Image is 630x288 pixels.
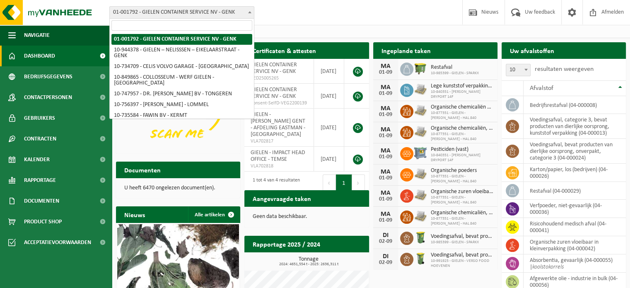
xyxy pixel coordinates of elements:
span: RED25005265 [251,75,307,82]
span: 10-877351 - GIELEN - [PERSON_NAME] - HAL 840 [431,174,493,184]
span: GIELEN - IMPACT HEAD OFFICE - TEMSE [251,150,305,162]
div: MA [377,126,394,133]
div: DI [377,232,394,239]
td: [DATE] [314,59,344,84]
span: 10 [506,64,530,76]
div: 01-09 [377,112,394,118]
h3: Tonnage [249,257,369,266]
li: 10-849865 - COLLOSSEUM - WERF GIELEN - [GEOGRAPHIC_DATA] [111,72,252,89]
td: risicohoudend medisch afval (04-000041) [524,218,626,236]
button: 1 [336,174,352,191]
span: 01-001792 - GIELEN CONTAINER SERVICE NV - GENK [110,7,254,18]
img: LP-PA-00000-WDN-11 [413,104,427,118]
li: 10-944378 - GIELEN – NELISSSEN – EIKELAARSTRAAT - GENK [111,45,252,61]
span: Documenten [24,191,59,211]
i: koolstokorrels [532,264,564,270]
div: MA [377,105,394,112]
div: MA [377,169,394,175]
div: 1 tot 4 van 4 resultaten [249,174,300,192]
img: LP-PA-00000-WDN-11 [413,188,427,202]
span: Organische zuren vloeibaar in 200lt-vaten [431,189,493,195]
span: 10-877351 - GIELEN - [PERSON_NAME] - HAL 840 [431,132,493,142]
span: Contracten [24,128,56,149]
img: WB-1100-HPE-GN-50 [413,61,427,75]
span: Organische chemicaliën niet gevaarlijk, vloeibaar in kleinverpakking [431,104,493,111]
div: 01-09 [377,175,394,181]
div: 01-09 [377,154,394,160]
li: 10-756397 - [PERSON_NAME] - LOMMEL [111,99,252,110]
span: Organische poeders [431,167,493,174]
span: GIELEN CONTAINER SERVICE NV - GENK [251,62,297,75]
h2: Aangevraagde taken [244,190,319,206]
p: U heeft 6470 ongelezen document(en). [124,185,232,191]
span: VLA702817 [251,138,307,145]
p: Geen data beschikbaar. [253,214,360,220]
td: verfpoeder, niet-gevaarlijk (04-000036) [524,200,626,218]
span: Contactpersonen [24,87,72,108]
img: LP-PA-00000-WDN-11 [413,125,427,139]
td: restafval (04-000029) [524,182,626,200]
span: 10-840351 - [PERSON_NAME] DRYPORT 14F [431,153,493,163]
td: voedingsafval, categorie 3, bevat producten van dierlijke oorsprong, kunststof verpakking (04-000... [524,114,626,139]
span: Restafval [431,64,479,71]
div: DI [377,253,394,260]
td: [DATE] [314,147,344,172]
span: 2024: 4651,554 t - 2025: 2636,311 t [249,262,369,266]
span: Voedingsafval, bevat producten van dierlijke oorsprong, onverpakt, categorie 3 [431,233,493,240]
span: Consent-SelfD-VEG2200139 [251,100,307,106]
td: voedingsafval, bevat producten van dierlijke oorsprong, onverpakt, categorie 3 (04-000024) [524,139,626,164]
div: 01-09 [377,70,394,75]
span: Rapportage [24,170,56,191]
div: MA [377,148,394,154]
button: Next [352,174,365,191]
label: resultaten weergeven [535,66,594,73]
img: LP-PA-00000-WDN-11 [413,209,427,223]
li: 10-734709 - CELIS VOLVO GARAGE - [GEOGRAPHIC_DATA] [111,61,252,72]
h2: Ingeplande taken [373,42,439,58]
span: Acceptatievoorwaarden [24,232,91,253]
span: Organische chemicaliën, gevaarlijk vloeibaar in kleinverpakking [431,125,493,132]
span: Lege kunststof verpakkingen van gevaarlijke stoffen [431,83,493,90]
div: 01-09 [377,133,394,139]
span: Dashboard [24,46,55,66]
span: Bedrijfsgegevens [24,66,72,87]
span: Product Shop [24,211,62,232]
td: absorbentia, gevaarlijk (04-000055) | [524,254,626,273]
span: 10-985399 - GIELEN - SPARKX [431,240,493,245]
h2: Uw afvalstoffen [502,42,562,58]
h2: Certificaten & attesten [244,42,324,58]
img: WB-0140-HPE-GN-50 [413,252,427,266]
h2: Nieuws [116,206,153,223]
td: organische zuren vloeibaar in kleinverpakking (04-000042) [524,236,626,254]
img: WB-0240-HPE-GN-50 [413,230,427,244]
div: 01-09 [377,218,394,223]
td: [DATE] [314,109,344,147]
li: 10-735584 - FAWIN BV - KERMT [111,110,252,121]
span: Afvalstof [530,85,553,92]
img: LP-PA-00000-WDN-11 [413,167,427,181]
td: karton/papier, los (bedrijven) (04-000026) [524,164,626,182]
div: 01-09 [377,91,394,97]
span: 10-840351 - [PERSON_NAME] DRYPORT 14F [431,90,493,99]
div: MA [377,63,394,70]
span: Pesticiden (vast) [431,146,493,153]
span: Navigatie [24,25,50,46]
div: 01-09 [377,196,394,202]
div: 02-09 [377,260,394,266]
div: MA [377,190,394,196]
span: VLA702818 [251,163,307,169]
span: GIELEN CONTAINER SERVICE NV - GENK [251,87,297,99]
span: 10-991925 - GIELEN - VERSO FOOD HOEVENEN [431,259,493,269]
span: 10-985399 - GIELEN - SPARKX [431,71,479,76]
span: 10 [506,64,531,76]
span: Voedingsafval, bevat producten van dierlijke oorsprong, onverpakt, categorie 3 [431,252,493,259]
span: 10-877351 - GIELEN - [PERSON_NAME] - HAL 840 [431,111,493,121]
h2: Rapportage 2025 / 2024 [244,236,328,252]
img: PB-AP-0800-MET-02-01 [413,146,427,160]
div: MA [377,211,394,218]
div: MA [377,84,394,91]
li: 01-001792 - GIELEN CONTAINER SERVICE NV - GENK [111,34,252,45]
td: [DATE] [314,84,344,109]
button: Previous [323,174,336,191]
span: 10-877351 - GIELEN - [PERSON_NAME] - HAL 840 [431,216,493,226]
